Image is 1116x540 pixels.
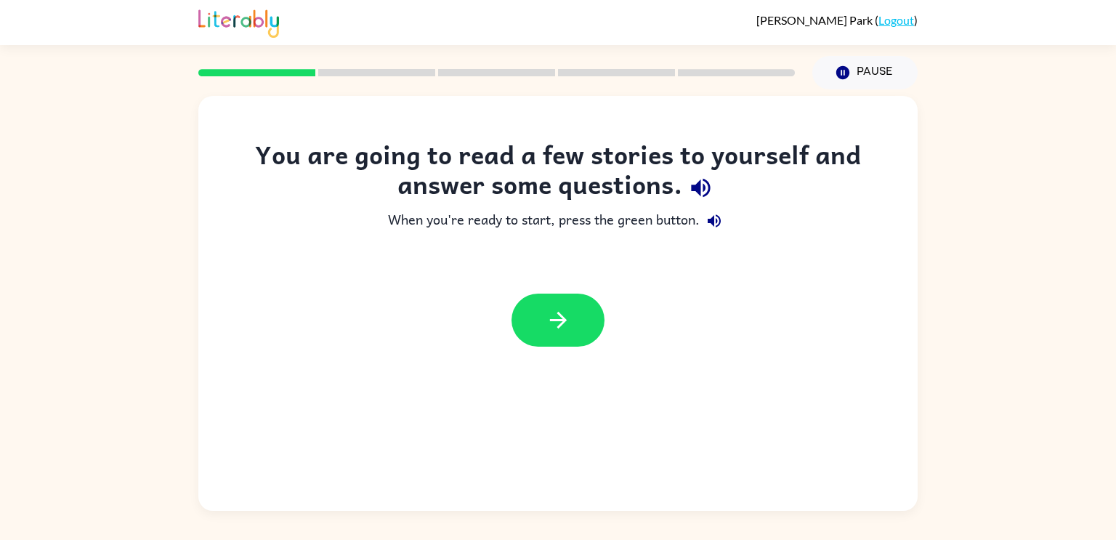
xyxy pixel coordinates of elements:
[198,6,279,38] img: Literably
[878,13,914,27] a: Logout
[227,206,889,235] div: When you're ready to start, press the green button.
[812,56,918,89] button: Pause
[227,140,889,206] div: You are going to read a few stories to yourself and answer some questions.
[756,13,918,27] div: ( )
[756,13,875,27] span: [PERSON_NAME] Park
